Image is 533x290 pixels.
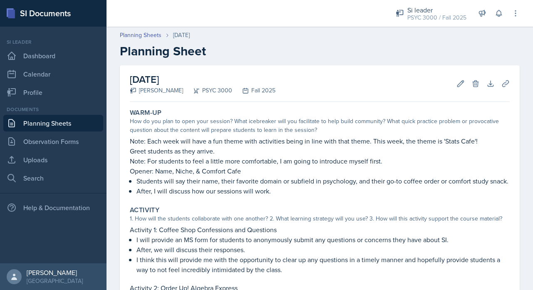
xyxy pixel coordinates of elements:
[3,151,103,168] a: Uploads
[27,268,83,277] div: [PERSON_NAME]
[3,170,103,186] a: Search
[130,146,510,156] p: Greet students as they arrive.
[136,245,510,255] p: After, we will discuss their responses.
[183,86,232,95] div: PSYC 3000
[130,136,510,146] p: Note: Each week will have a fun theme with activities being in line with that theme. This week, t...
[130,117,510,134] div: How do you plan to open your session? What icebreaker will you facilitate to help build community...
[232,86,275,95] div: Fall 2025
[3,115,103,131] a: Planning Sheets
[173,31,190,40] div: [DATE]
[136,255,510,275] p: I think this will provide me with the opportunity to clear up any questions in a timely manner an...
[407,5,466,15] div: Si leader
[3,133,103,150] a: Observation Forms
[3,47,103,64] a: Dashboard
[130,166,510,176] p: Opener: Name, Niche, & Comfort Cafe
[3,106,103,113] div: Documents
[130,86,183,95] div: [PERSON_NAME]
[130,72,275,87] h2: [DATE]
[27,277,83,285] div: [GEOGRAPHIC_DATA]
[120,31,161,40] a: Planning Sheets
[407,13,466,22] div: PSYC 3000 / Fall 2025
[136,235,510,245] p: I will provide an MS form for students to anonymously submit any questions or concerns they have ...
[130,156,510,166] p: Note: For students to feel a little more comfortable, I am going to introduce myself first.
[3,66,103,82] a: Calendar
[136,186,510,196] p: After, I will discuss how our sessions will work.
[130,109,162,117] label: Warm-Up
[136,176,510,186] p: Students will say their name, their favorite domain or subfield in psychology, and their go-to co...
[120,44,520,59] h2: Planning Sheet
[130,206,159,214] label: Activity
[130,225,510,235] p: Activity 1: Coffee Shop Confessions and Questions
[130,214,510,223] div: 1. How will the students collaborate with one another? 2. What learning strategy will you use? 3....
[3,84,103,101] a: Profile
[3,199,103,216] div: Help & Documentation
[3,38,103,46] div: Si leader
